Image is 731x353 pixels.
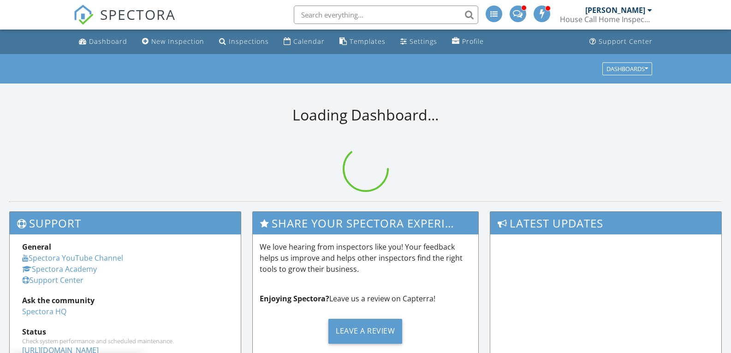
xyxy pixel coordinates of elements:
[22,306,66,317] a: Spectora HQ
[22,242,51,252] strong: General
[73,12,176,32] a: SPECTORA
[22,326,228,337] div: Status
[586,33,656,50] a: Support Center
[560,15,652,24] div: House Call Home Inspection & Pest Control
[599,37,653,46] div: Support Center
[448,33,487,50] a: Profile
[280,33,328,50] a: Calendar
[100,5,176,24] span: SPECTORA
[462,37,484,46] div: Profile
[22,275,83,285] a: Support Center
[22,337,228,345] div: Check system performance and scheduled maintenance.
[260,241,471,275] p: We love hearing from inspectors like you! Your feedback helps us improve and helps other inspecto...
[75,33,131,50] a: Dashboard
[260,293,329,304] strong: Enjoying Spectora?
[328,319,402,344] div: Leave a Review
[73,5,94,25] img: The Best Home Inspection Software - Spectora
[215,33,273,50] a: Inspections
[151,37,204,46] div: New Inspection
[585,6,645,15] div: [PERSON_NAME]
[260,293,471,304] p: Leave us a review on Capterra!
[22,295,228,306] div: Ask the community
[410,37,437,46] div: Settings
[397,33,441,50] a: Settings
[294,6,478,24] input: Search everything...
[350,37,386,46] div: Templates
[602,62,652,75] button: Dashboards
[293,37,325,46] div: Calendar
[22,253,123,263] a: Spectora YouTube Channel
[490,212,721,234] h3: Latest Updates
[336,33,389,50] a: Templates
[229,37,269,46] div: Inspections
[138,33,208,50] a: New Inspection
[22,264,97,274] a: Spectora Academy
[260,311,471,351] a: Leave a Review
[606,66,648,72] div: Dashboards
[253,212,478,234] h3: Share Your Spectora Experience
[10,212,241,234] h3: Support
[89,37,127,46] div: Dashboard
